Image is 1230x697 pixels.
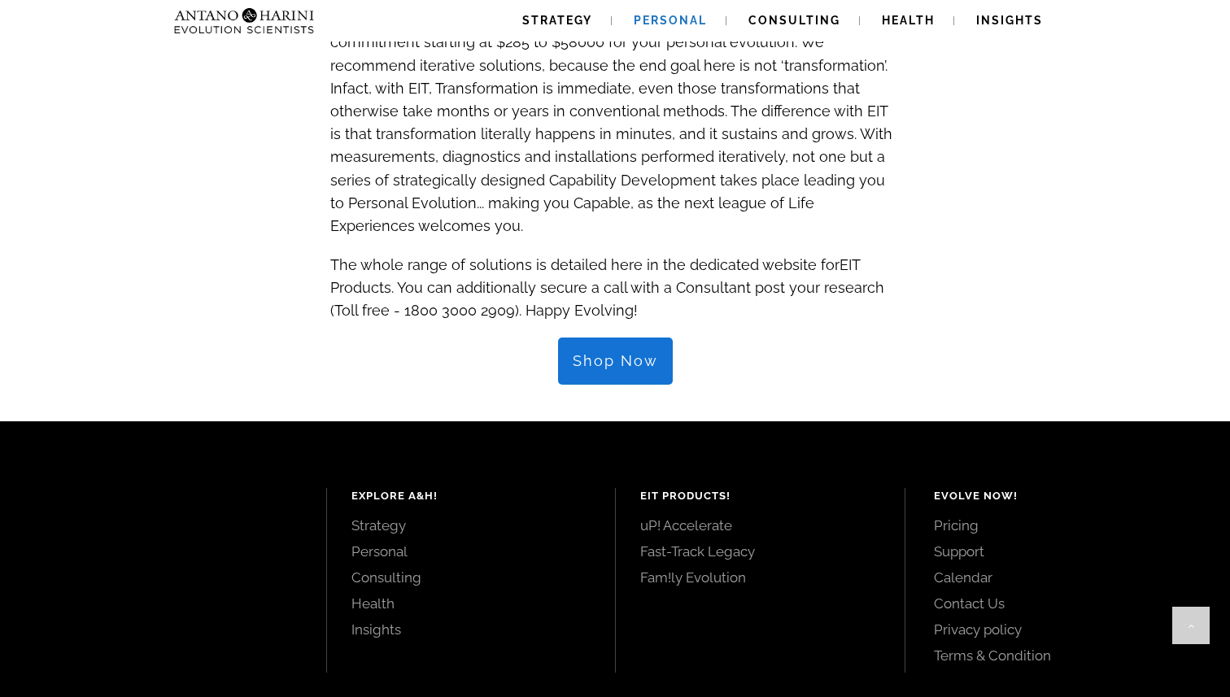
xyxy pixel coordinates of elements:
a: Support [934,542,1194,560]
a: Fast-Track Legacy [640,542,880,560]
a: Privacy policy [934,621,1194,638]
a: Contact Us [934,595,1194,612]
a: Health [351,595,591,612]
a: Pricing [934,516,1194,534]
span: Health [882,14,935,27]
span: Shop Now [573,352,658,370]
span: . You can additionally secure a call with a Consultant post your research (Toll free - 1800 3000 ... [330,279,884,319]
span: We have a whole range of solutions from an hour commitment to two year commitment starting at $28... [330,11,892,234]
a: Terms & Condition [934,647,1194,664]
a: Calendar [934,568,1194,586]
a: EIT Products [330,247,860,299]
a: Insights [351,621,591,638]
span: Insights [976,14,1043,27]
h4: EIT Products! [640,488,880,504]
a: Fam!ly Evolution [640,568,880,586]
span: Strategy [522,14,592,27]
a: Consulting [351,568,591,586]
span: The whole range of solutions is detailed here in the dedicated website for [330,256,840,273]
a: uP! Accelerate [640,516,880,534]
h4: Explore A&H! [351,488,591,504]
a: Shop Now [558,338,673,385]
h4: Evolve Now! [934,488,1194,504]
a: Strategy [351,516,591,534]
span: Personal [634,14,707,27]
span: Consulting [748,14,840,27]
a: Personal [351,542,591,560]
